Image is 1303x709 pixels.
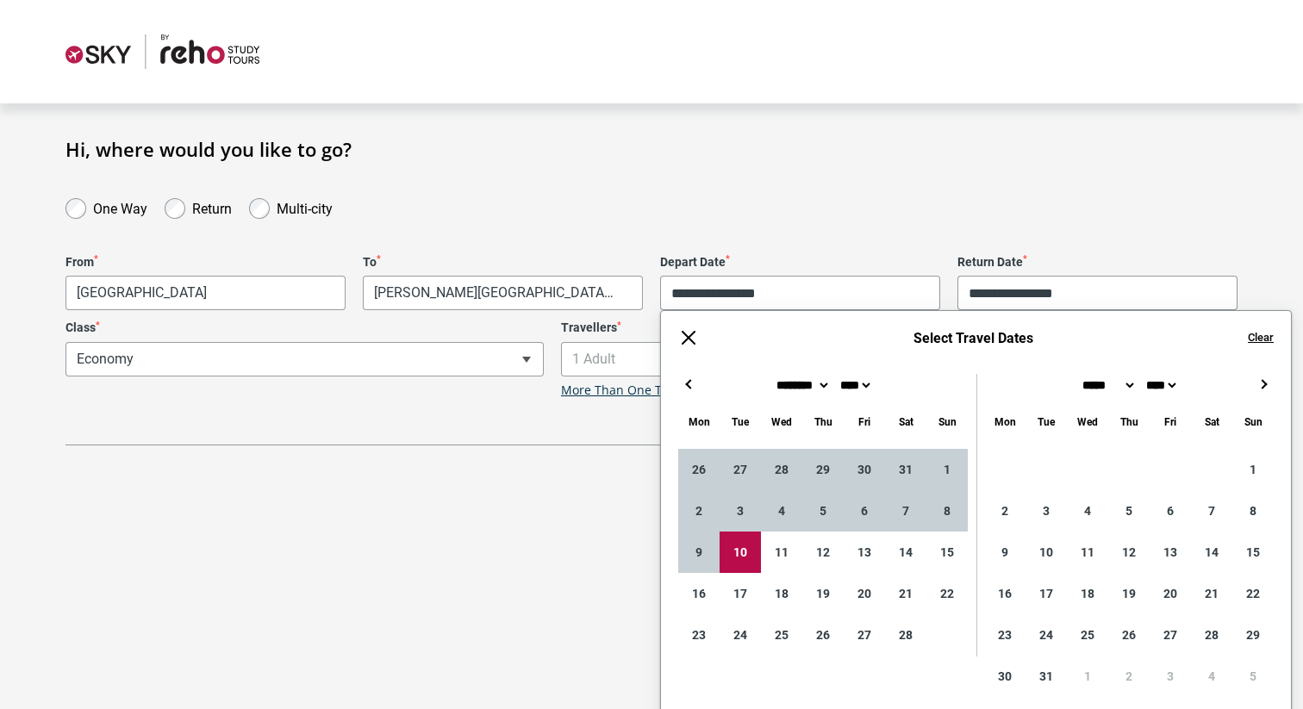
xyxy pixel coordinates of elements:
[1150,656,1191,697] div: 3
[1191,573,1232,614] div: 21
[561,342,1039,376] span: 1 Adult
[926,490,968,532] div: 8
[678,532,720,573] div: 9
[1232,449,1274,490] div: 1
[885,490,926,532] div: 7
[1232,532,1274,573] div: 15
[957,255,1238,270] label: Return Date
[1026,656,1067,697] div: 31
[1232,573,1274,614] div: 22
[844,614,885,656] div: 27
[761,614,802,656] div: 25
[678,449,720,490] div: 26
[1067,656,1108,697] div: 1
[1067,532,1108,573] div: 11
[1150,412,1191,432] div: Friday
[562,343,1038,376] span: 1 Adult
[1248,330,1274,345] button: Clear
[65,342,544,376] span: Economy
[984,656,1026,697] div: 30
[844,449,885,490] div: 30
[1232,614,1274,656] div: 29
[1108,532,1150,573] div: 12
[65,320,544,335] label: Class
[885,573,926,614] div: 21
[1232,490,1274,532] div: 8
[720,412,761,432] div: Tuesday
[277,196,333,217] label: Multi-city
[802,449,844,490] div: 29
[93,196,147,217] label: One Way
[1067,573,1108,614] div: 18
[678,412,720,432] div: Monday
[761,532,802,573] div: 11
[1067,490,1108,532] div: 4
[363,276,643,310] span: Florence, Italy
[1232,412,1274,432] div: Sunday
[720,532,761,573] div: 10
[660,255,940,270] label: Depart Date
[984,532,1026,573] div: 9
[844,490,885,532] div: 6
[1026,412,1067,432] div: Tuesday
[885,532,926,573] div: 14
[720,614,761,656] div: 24
[1253,374,1274,395] button: →
[1108,656,1150,697] div: 2
[926,412,968,432] div: Sunday
[561,383,711,398] a: More Than One Traveller?
[1150,614,1191,656] div: 27
[926,532,968,573] div: 15
[802,490,844,532] div: 5
[192,196,232,217] label: Return
[802,573,844,614] div: 19
[885,412,926,432] div: Saturday
[844,573,885,614] div: 20
[364,277,642,309] span: Florence, Italy
[1150,532,1191,573] div: 13
[761,490,802,532] div: 4
[984,573,1026,614] div: 16
[678,573,720,614] div: 16
[1108,412,1150,432] div: Thursday
[885,614,926,656] div: 28
[363,255,643,270] label: To
[802,412,844,432] div: Thursday
[802,532,844,573] div: 12
[1108,573,1150,614] div: 19
[65,138,1238,160] h1: Hi, where would you like to go?
[1191,412,1232,432] div: Saturday
[1150,573,1191,614] div: 20
[885,449,926,490] div: 31
[984,490,1026,532] div: 2
[761,573,802,614] div: 18
[65,276,346,310] span: Melbourne, Australia
[844,532,885,573] div: 13
[1191,656,1232,697] div: 4
[1108,614,1150,656] div: 26
[926,573,968,614] div: 22
[720,573,761,614] div: 17
[678,614,720,656] div: 23
[1067,412,1108,432] div: Wednesday
[1026,614,1067,656] div: 24
[678,374,699,395] button: ←
[1026,532,1067,573] div: 10
[720,490,761,532] div: 3
[1026,490,1067,532] div: 3
[1026,573,1067,614] div: 17
[65,255,346,270] label: From
[1232,656,1274,697] div: 5
[926,449,968,490] div: 1
[761,412,802,432] div: Wednesday
[66,343,543,376] span: Economy
[720,449,761,490] div: 27
[1191,532,1232,573] div: 14
[844,412,885,432] div: Friday
[1108,490,1150,532] div: 5
[761,449,802,490] div: 28
[802,614,844,656] div: 26
[716,330,1231,346] h6: Select Travel Dates
[678,490,720,532] div: 2
[1191,490,1232,532] div: 7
